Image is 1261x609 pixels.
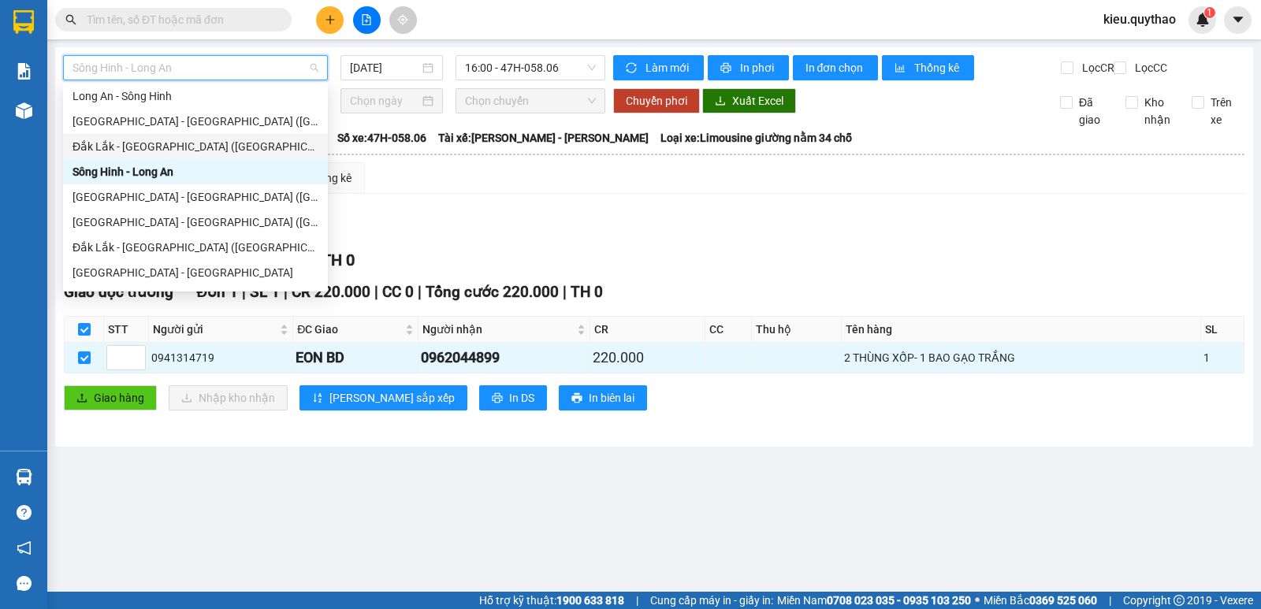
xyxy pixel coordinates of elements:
[63,210,328,235] div: Sài Gòn - Đắk Lắk (BXMT - BXMĐ cũ)
[299,385,467,410] button: sort-ascending[PERSON_NAME] sắp xếp
[465,89,595,113] span: Chọn chuyến
[63,159,328,184] div: Sông Hinh - Long An
[1201,317,1244,343] th: SL
[63,184,328,210] div: Sài Gòn - Đắk Lắk (BXMT)
[73,239,318,256] div: Đắk Lắk - [GEOGRAPHIC_DATA] ([GEOGRAPHIC_DATA])
[571,283,603,301] span: TH 0
[169,385,288,410] button: downloadNhập kho nhận
[479,385,547,410] button: printerIn DS
[418,283,422,301] span: |
[984,592,1097,609] span: Miền Bắc
[128,358,145,369] span: Decrease Value
[752,317,842,343] th: Thu hộ
[104,317,149,343] th: STT
[590,317,706,343] th: CR
[563,283,567,301] span: |
[292,283,370,301] span: CR 220.000
[720,62,734,75] span: printer
[63,260,328,285] div: Tây Ninh - Đắk Lắk
[438,129,649,147] span: Tài xế: [PERSON_NAME] - [PERSON_NAME]
[361,14,372,25] span: file-add
[1224,6,1252,34] button: caret-down
[350,59,420,76] input: 11/08/2025
[73,113,318,130] div: [GEOGRAPHIC_DATA] - [GEOGRAPHIC_DATA] ([GEOGRAPHIC_DATA] mới)
[626,62,639,75] span: sync
[1076,59,1117,76] span: Lọc CR
[705,317,752,343] th: CC
[589,389,634,407] span: In biên lai
[660,129,852,147] span: Loại xe: Limousine giường nằm 34 chỗ
[73,214,318,231] div: [GEOGRAPHIC_DATA] - [GEOGRAPHIC_DATA] ([GEOGRAPHIC_DATA] - [GEOGRAPHIC_DATA] cũ)
[153,321,277,338] span: Người gửi
[1091,9,1188,29] span: kieu.quythao
[312,392,323,405] span: sort-ascending
[296,347,415,369] div: EON BD
[479,592,624,609] span: Hỗ trợ kỹ thuật:
[1029,594,1097,607] strong: 0369 525 060
[1196,13,1210,27] img: icon-new-feature
[63,285,328,310] div: Đắk Lắk - Tây Ninh
[613,88,700,113] button: Chuyển phơi
[571,392,582,405] span: printer
[421,347,587,369] div: 0962044899
[1231,13,1245,27] span: caret-down
[337,129,426,147] span: Số xe: 47H-058.06
[87,11,273,28] input: Tìm tên, số ĐT hoặc mã đơn
[374,283,378,301] span: |
[1174,595,1185,606] span: copyright
[426,283,559,301] span: Tổng cước 220.000
[465,56,595,80] span: 16:00 - 47H-058.06
[250,283,280,301] span: SL 1
[793,55,879,80] button: In đơn chọn
[805,59,866,76] span: In đơn chọn
[613,55,704,80] button: syncLàm mới
[63,109,328,134] div: Sài Gòn - Đắk Lắk (BXMĐ mới)
[777,592,971,609] span: Miền Nam
[73,163,318,180] div: Sông Hinh - Long An
[284,283,288,301] span: |
[63,84,328,109] div: Long An - Sông Hinh
[63,235,328,260] div: Đắk Lắk - Sài Gòn (BXMT)
[325,14,336,25] span: plus
[740,59,776,76] span: In phơi
[509,389,534,407] span: In DS
[16,469,32,485] img: warehouse-icon
[636,592,638,609] span: |
[17,505,32,520] span: question-circle
[708,55,789,80] button: printerIn phơi
[128,346,145,358] span: Increase Value
[492,392,503,405] span: printer
[73,264,318,281] div: [GEOGRAPHIC_DATA] - [GEOGRAPHIC_DATA]
[593,347,703,369] div: 220.000
[895,62,908,75] span: bar-chart
[842,317,1201,343] th: Tên hàng
[13,10,34,34] img: logo-vxr
[242,283,246,301] span: |
[397,14,408,25] span: aim
[16,102,32,119] img: warehouse-icon
[151,349,290,366] div: 0941314719
[63,134,328,159] div: Đắk Lắk - Sài Gòn (BXMĐ mới)
[73,138,318,155] div: Đắk Lắk - [GEOGRAPHIC_DATA] ([GEOGRAPHIC_DATA] mới)
[645,59,691,76] span: Làm mới
[297,321,402,338] span: ĐC Giao
[132,348,142,358] span: up
[17,540,32,555] span: notification
[16,63,32,80] img: solution-icon
[73,87,318,105] div: Long An - Sông Hinh
[73,188,318,206] div: [GEOGRAPHIC_DATA] - [GEOGRAPHIC_DATA] ([GEOGRAPHIC_DATA])
[975,597,980,603] span: ⚪️
[132,359,142,369] span: down
[76,392,87,405] span: upload
[73,56,318,80] span: Sông Hinh - Long An
[64,283,173,301] span: Giao dọc đường
[559,385,647,410] button: printerIn biên lai
[1204,94,1245,128] span: Trên xe
[65,14,76,25] span: search
[702,88,796,113] button: downloadXuất Excel
[353,6,381,34] button: file-add
[650,592,773,609] span: Cung cấp máy in - giấy in:
[1073,94,1114,128] span: Đã giao
[389,6,417,34] button: aim
[732,92,783,110] span: Xuất Excel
